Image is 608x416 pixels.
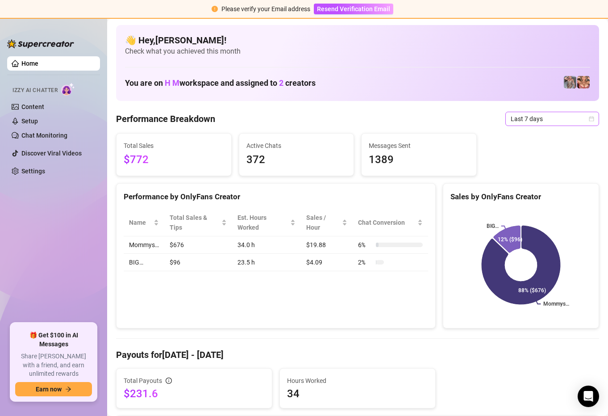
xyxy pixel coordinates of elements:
span: H M [165,78,179,88]
td: Mommys… [124,236,164,254]
span: 2 % [358,257,372,267]
td: 23.5 h [232,254,300,271]
span: Active Chats [246,141,347,151]
td: BIG… [124,254,164,271]
span: Total Sales [124,141,224,151]
text: BIG… [487,223,499,229]
span: 🎁 Get $100 in AI Messages [15,331,92,349]
img: AI Chatter [61,83,75,96]
div: Sales by OnlyFans Creator [450,191,591,203]
span: Last 7 days [511,112,594,126]
a: Content [21,103,44,110]
span: 6 % [358,240,372,250]
td: $676 [164,236,232,254]
span: arrow-right [65,386,71,392]
span: 372 [246,151,347,168]
span: $231.6 [124,387,265,401]
span: 2 [279,78,283,88]
button: Resend Verification Email [314,4,393,14]
td: 34.0 h [232,236,300,254]
a: Home [21,60,38,67]
span: Chat Conversion [358,218,416,227]
img: logo-BBDzfeDw.svg [7,39,74,48]
th: Total Sales & Tips [164,209,232,236]
div: Open Intercom Messenger [578,386,599,407]
span: $772 [124,151,224,168]
text: Mommys… [543,301,569,307]
button: Earn nowarrow-right [15,382,92,396]
div: Est. Hours Worked [237,213,288,232]
a: Setup [21,118,38,125]
h4: Performance Breakdown [116,113,215,125]
h1: You are on workspace and assigned to creators [125,78,316,88]
span: 34 [287,387,428,401]
td: $19.88 [301,236,353,254]
span: calendar [589,116,594,122]
span: Check what you achieved this month [125,46,590,56]
a: Chat Monitoring [21,132,67,139]
span: Earn now [36,386,62,393]
th: Chat Conversion [353,209,428,236]
div: Performance by OnlyFans Creator [124,191,428,203]
h4: Payouts for [DATE] - [DATE] [116,349,599,361]
h4: 👋 Hey, [PERSON_NAME] ! [125,34,590,46]
span: Name [129,218,152,227]
span: Resend Verification Email [317,5,390,13]
span: 1389 [369,151,469,168]
a: Discover Viral Videos [21,150,82,157]
span: Hours Worked [287,376,428,386]
td: $96 [164,254,232,271]
th: Name [124,209,164,236]
a: Settings [21,168,45,175]
span: exclamation-circle [212,6,218,12]
span: Total Sales & Tips [170,213,220,232]
span: Share [PERSON_NAME] with a friend, and earn unlimited rewards [15,352,92,378]
img: pennylondonvip [564,76,576,88]
span: Messages Sent [369,141,469,151]
span: Total Payouts [124,376,162,386]
th: Sales / Hour [301,209,353,236]
div: Please verify your Email address [221,4,310,14]
td: $4.09 [301,254,353,271]
span: Sales / Hour [306,213,340,232]
span: Izzy AI Chatter [12,86,58,95]
span: info-circle [166,378,172,384]
img: pennylondon [577,76,590,88]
